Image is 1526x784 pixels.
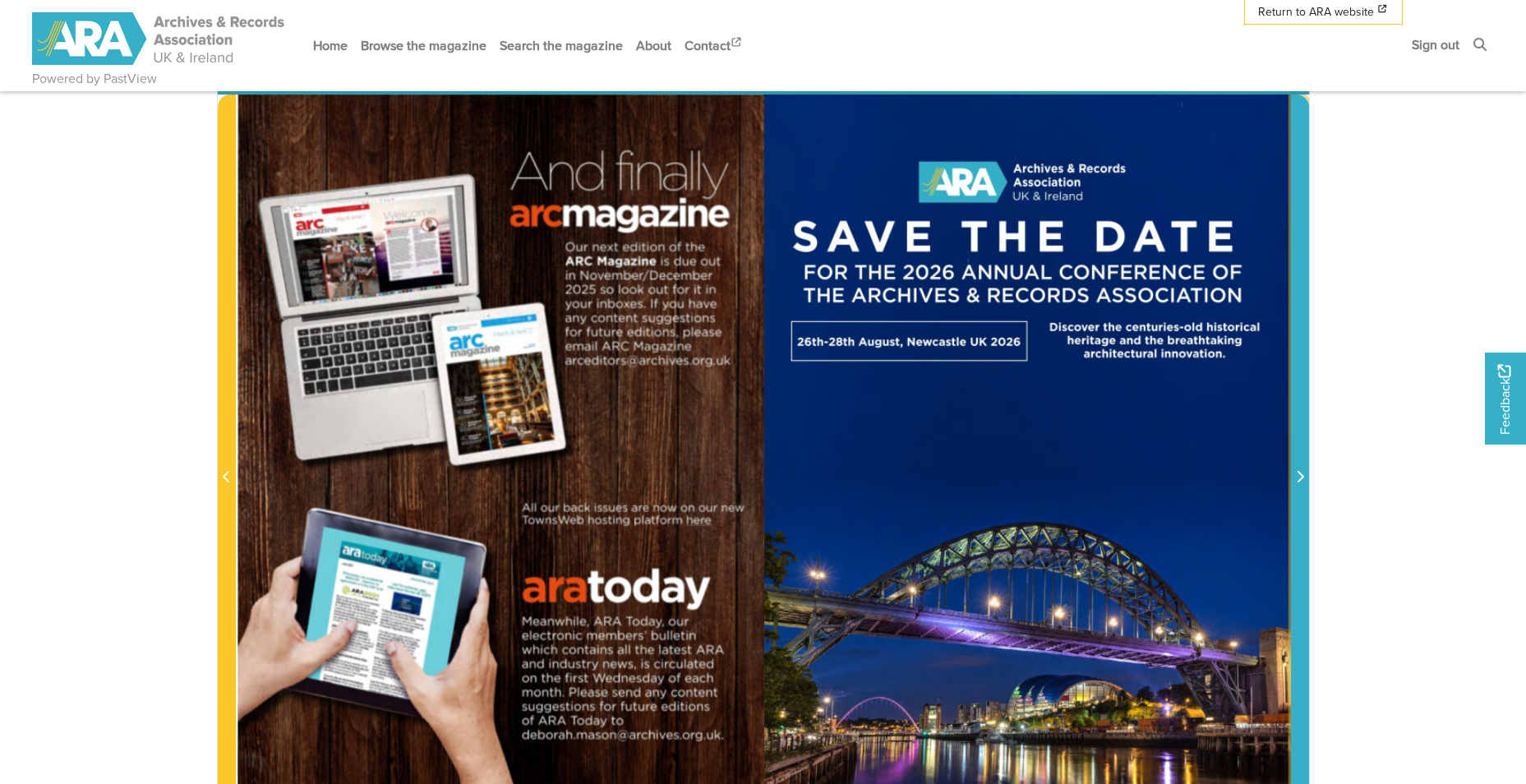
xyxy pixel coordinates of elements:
span: Feedback [1495,365,1514,435]
a: About [629,24,678,67]
a: Would you like to provide feedback? [1485,353,1526,445]
a: Home [307,24,354,67]
a: Powered by PastView [32,69,157,89]
a: Search the magazine [493,24,629,67]
img: ARA - ARC Magazine | Powered by PastView [32,12,287,65]
a: Browse the magazine [354,24,493,67]
span: Return to ARA website [1258,3,1374,21]
a: Contact [678,24,750,67]
a: Sign out [1405,23,1466,67]
a: ARA - ARC Magazine | Powered by PastView logo [32,3,287,75]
